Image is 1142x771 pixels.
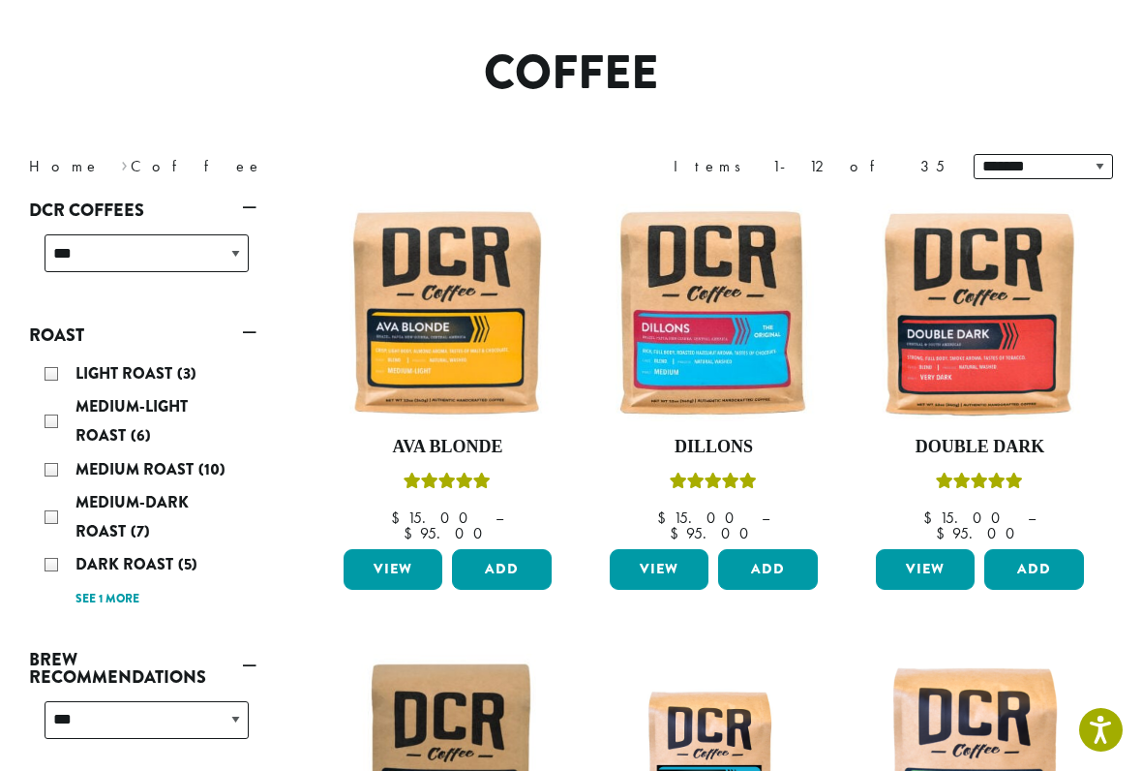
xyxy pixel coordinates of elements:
a: See 1 more [75,590,139,609]
span: $ [404,523,420,543]
span: – [496,508,503,528]
button: Add [984,549,1083,590]
h1: Coffee [15,46,1127,102]
div: DCR Coffees [29,227,256,295]
a: DillonsRated 5.00 out of 5 [605,203,823,541]
span: (6) [131,424,151,447]
span: $ [391,508,407,528]
span: $ [936,523,952,543]
img: Double-Dark-12oz-300x300.jpg [871,203,1089,421]
a: Roast [29,319,256,352]
span: – [1028,508,1036,528]
div: Rated 5.00 out of 5 [404,470,491,499]
div: Roast [29,352,256,620]
span: $ [657,508,674,528]
a: DCR Coffees [29,194,256,227]
a: Home [29,156,101,176]
bdi: 15.00 [923,508,1009,528]
span: – [762,508,769,528]
img: Ava-Blonde-12oz-1-300x300.jpg [339,203,556,421]
div: Items 1-12 of 35 [674,155,945,178]
bdi: 95.00 [404,523,492,543]
span: $ [670,523,686,543]
a: View [610,549,708,590]
a: View [344,549,442,590]
h4: Ava Blonde [339,437,556,458]
a: View [876,549,975,590]
nav: Breadcrumb [29,155,542,178]
span: (10) [198,458,225,480]
div: Brew Recommendations [29,694,256,762]
div: Rated 4.50 out of 5 [936,470,1023,499]
span: (3) [177,362,196,385]
a: Brew Recommendations [29,643,256,694]
button: Add [452,549,551,590]
button: Add [718,549,817,590]
h4: Dillons [605,437,823,458]
span: (5) [178,553,197,575]
bdi: 95.00 [670,523,758,543]
span: › [121,148,128,178]
bdi: 95.00 [936,523,1024,543]
span: Medium-Dark Roast [75,491,189,542]
span: Light Roast [75,362,177,385]
bdi: 15.00 [657,508,743,528]
bdi: 15.00 [391,508,477,528]
span: Dark Roast [75,553,178,575]
span: Medium-Light Roast [75,395,188,447]
span: (7) [131,520,150,542]
a: Ava BlondeRated 5.00 out of 5 [339,203,556,541]
img: Dillons-12oz-300x300.jpg [605,203,823,421]
div: Rated 5.00 out of 5 [670,470,757,499]
span: $ [923,508,940,528]
a: Double DarkRated 4.50 out of 5 [871,203,1089,541]
h4: Double Dark [871,437,1089,458]
span: Medium Roast [75,458,198,480]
